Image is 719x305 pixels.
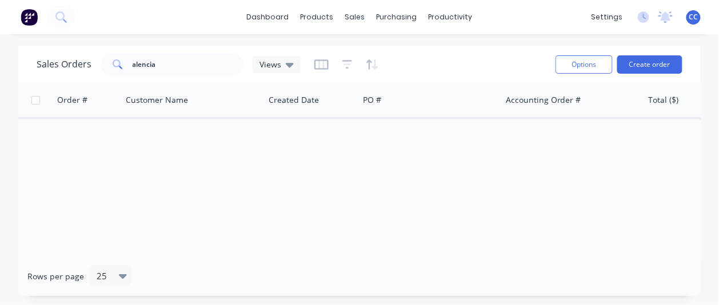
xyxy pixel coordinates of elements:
div: purchasing [371,9,423,26]
h1: Sales Orders [37,59,91,70]
div: Order # [57,94,87,106]
button: Create order [617,55,682,74]
div: Accounting Order # [506,94,581,106]
div: sales [339,9,371,26]
div: productivity [423,9,478,26]
div: products [295,9,339,26]
span: CC [689,12,698,22]
button: Options [556,55,613,74]
span: Views [259,58,281,70]
div: Created Date [269,94,319,106]
span: Rows per page [27,271,84,282]
div: Customer Name [126,94,188,106]
div: settings [586,9,629,26]
img: Factory [21,9,38,26]
a: dashboard [241,9,295,26]
div: PO # [363,94,381,106]
input: Search... [133,53,244,76]
div: Total ($) [649,94,679,106]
